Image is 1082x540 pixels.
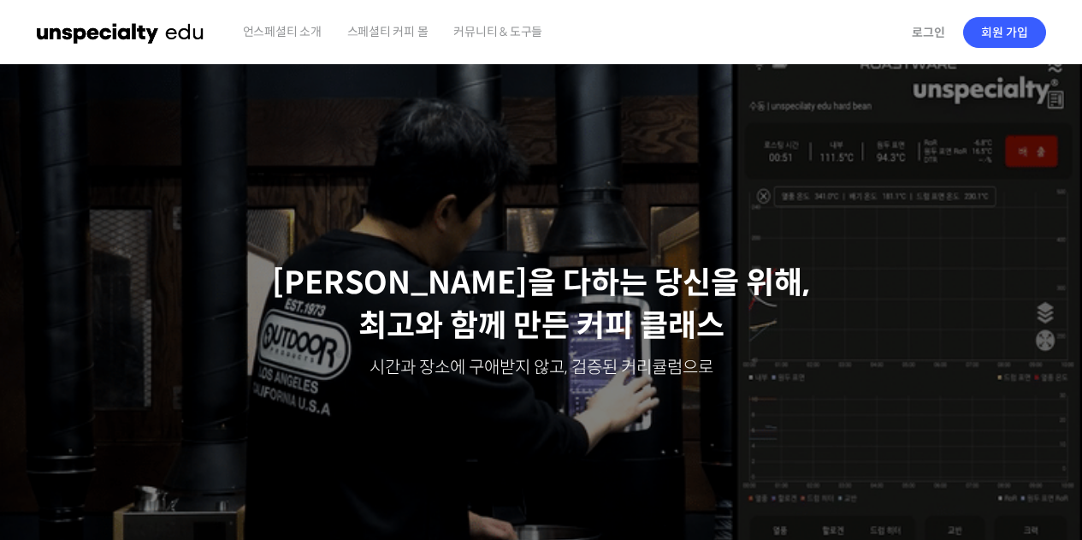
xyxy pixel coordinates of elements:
[902,13,955,52] a: 로그인
[17,356,1066,380] p: 시간과 장소에 구애받지 않고, 검증된 커리큘럼으로
[963,17,1046,48] a: 회원 가입
[17,262,1066,348] p: [PERSON_NAME]을 다하는 당신을 위해, 최고와 함께 만든 커피 클래스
